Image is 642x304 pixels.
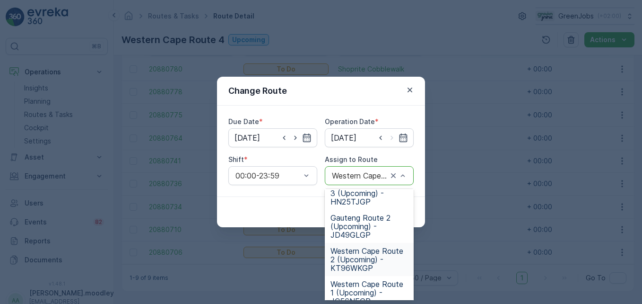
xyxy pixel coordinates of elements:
[330,214,408,239] span: Gauteng Route 2 (Upcoming) - JD49GLGP
[228,84,287,98] p: Change Route
[330,180,408,206] span: Western Cape Route 3 (Upcoming) - HN25TJGP
[325,128,414,147] input: dd/mm/yyyy
[325,155,378,163] label: Assign to Route
[330,247,408,272] span: Western Cape Route 2 (Upcoming) - KT96WKGP
[228,128,317,147] input: dd/mm/yyyy
[228,117,259,125] label: Due Date
[228,155,244,163] label: Shift
[325,117,375,125] label: Operation Date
